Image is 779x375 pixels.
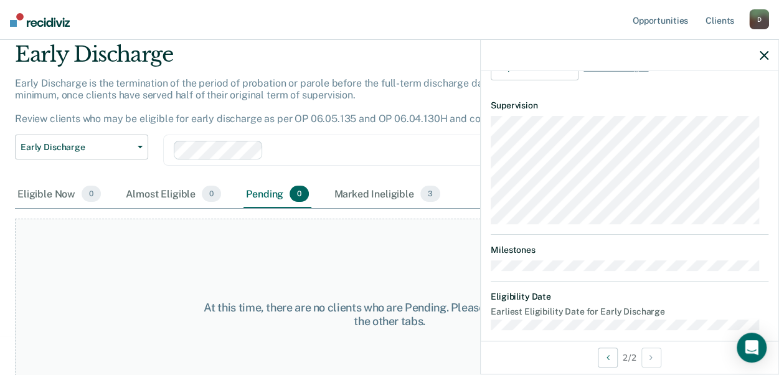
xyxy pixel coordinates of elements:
span: 3 [420,186,440,202]
div: Pending [243,181,311,208]
div: Open Intercom Messenger [737,333,767,363]
span: Early Discharge [21,142,133,153]
img: Recidiviz [10,13,70,27]
span: 0 [202,186,221,202]
p: Early Discharge is the termination of the period of probation or parole before the full-term disc... [15,77,684,125]
button: Previous Opportunity [598,348,618,368]
dt: Earliest Eligibility Date for Early Discharge [491,306,768,317]
dt: Supervision [491,100,768,111]
div: 2 / 2 [481,341,778,374]
dt: Eligibility Date [491,292,768,302]
div: Almost Eligible [123,181,224,208]
dt: Milestones [491,245,768,255]
div: Early Discharge [15,42,716,77]
div: Marked Ineligible [331,181,443,208]
div: At this time, there are no clients who are Pending. Please navigate to one of the other tabs. [202,301,577,328]
div: D [749,9,769,29]
span: 0 [290,186,309,202]
span: 0 [82,186,101,202]
button: Next Opportunity [641,348,661,368]
div: Eligible Now [15,181,103,208]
